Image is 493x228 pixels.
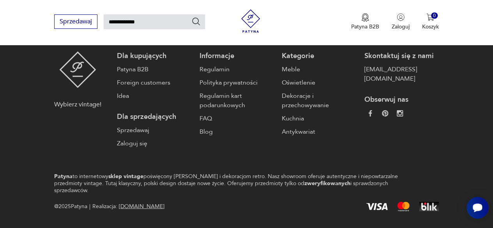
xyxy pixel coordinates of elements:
a: [DOMAIN_NAME] [119,203,164,210]
strong: zweryfikowanych [304,180,350,187]
img: Visa [366,203,388,210]
img: da9060093f698e4c3cedc1453eec5031.webp [367,110,373,117]
img: Ikonka użytkownika [397,13,405,21]
a: Polityka prywatności [200,78,274,87]
a: Meble [282,65,356,74]
a: Zaloguj się [117,139,191,148]
iframe: Smartsupp widget button [466,197,488,219]
img: Ikona medalu [361,13,369,22]
a: [EMAIL_ADDRESS][DOMAIN_NAME] [364,65,438,83]
a: FAQ [200,114,274,123]
p: to internetowy poświęcony [PERSON_NAME] i dekoracjom retro. Nasz showroom oferuje autentyczne i n... [54,173,412,194]
button: Zaloguj [392,13,410,30]
a: Regulamin [200,65,274,74]
a: Patyna B2B [117,65,191,74]
p: Dla sprzedających [117,112,191,122]
a: Sprzedawaj [117,125,191,135]
a: Kuchnia [282,114,356,123]
div: 0 [431,12,438,19]
a: Blog [200,127,274,136]
button: Sprzedawaj [54,14,97,29]
p: Obserwuj nas [364,95,438,104]
a: Foreign customers [117,78,191,87]
a: Antykwariat [282,127,356,136]
p: Patyna B2B [351,23,379,30]
span: @ 2025 Patyna [54,202,87,211]
a: Ikona medaluPatyna B2B [351,13,379,30]
div: | [89,202,90,211]
a: Sprzedawaj [54,19,97,25]
img: Patyna - sklep z meblami i dekoracjami vintage [59,51,96,88]
img: Patyna - sklep z meblami i dekoracjami vintage [239,9,262,33]
img: Mastercard [397,202,410,211]
button: Patyna B2B [351,13,379,30]
p: Zaloguj [392,23,410,30]
a: Dekoracje i przechowywanie [282,91,356,110]
p: Informacje [200,51,274,61]
p: Wybierz vintage! [54,100,101,109]
p: Skontaktuj się z nami [364,51,438,61]
img: BLIK [419,202,439,211]
button: Szukaj [191,17,201,26]
img: Ikona koszyka [426,13,434,21]
strong: sklep vintage [108,173,143,180]
p: Dla kupujących [117,51,191,61]
a: Regulamin kart podarunkowych [200,91,274,110]
img: 37d27d81a828e637adc9f9cb2e3d3a8a.webp [382,110,388,117]
span: Realizacja: [92,202,164,211]
a: Oświetlenie [282,78,356,87]
img: c2fd9cf7f39615d9d6839a72ae8e59e5.webp [397,110,403,117]
p: Kategorie [282,51,356,61]
p: Koszyk [422,23,439,30]
strong: Patyna [54,173,72,180]
a: Idea [117,91,191,101]
button: 0Koszyk [422,13,439,30]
